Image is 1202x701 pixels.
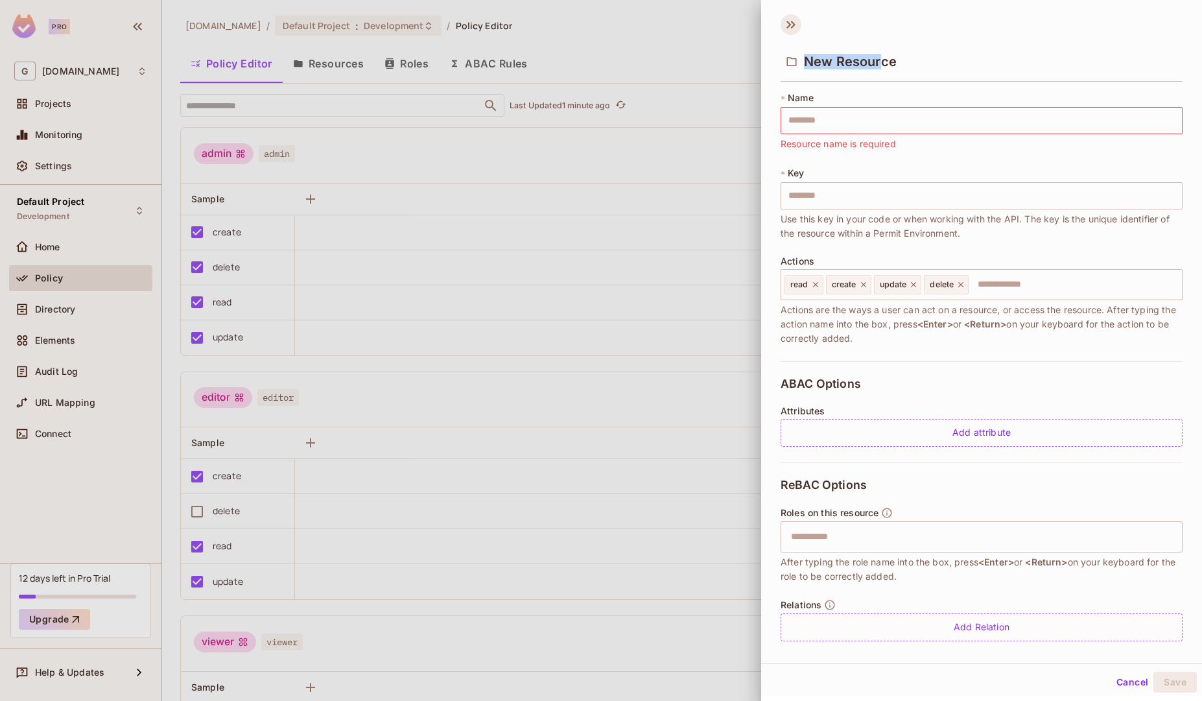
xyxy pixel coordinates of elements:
[781,613,1183,641] div: Add Relation
[964,318,1006,329] span: <Return>
[781,600,821,610] span: Relations
[880,279,907,290] span: update
[781,377,861,390] span: ABAC Options
[788,93,814,103] span: Name
[781,419,1183,447] div: Add attribute
[826,275,871,294] div: create
[924,275,969,294] div: delete
[781,256,814,267] span: Actions
[784,275,823,294] div: read
[978,556,1014,567] span: <Enter>
[874,275,922,294] div: update
[781,479,867,492] span: ReBAC Options
[781,212,1183,241] span: Use this key in your code or when working with the API. The key is the unique identifier of the r...
[781,303,1183,346] span: Actions are the ways a user can act on a resource, or access the resource. After typing the actio...
[1153,672,1197,693] button: Save
[1111,672,1153,693] button: Cancel
[781,406,825,416] span: Attributes
[804,54,897,69] span: New Resource
[788,168,804,178] span: Key
[832,279,856,290] span: create
[1025,556,1067,567] span: <Return>
[781,508,878,518] span: Roles on this resource
[781,555,1183,584] span: After typing the role name into the box, press or on your keyboard for the role to be correctly a...
[930,279,954,290] span: delete
[790,279,808,290] span: read
[917,318,953,329] span: <Enter>
[781,137,896,151] span: Resource name is required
